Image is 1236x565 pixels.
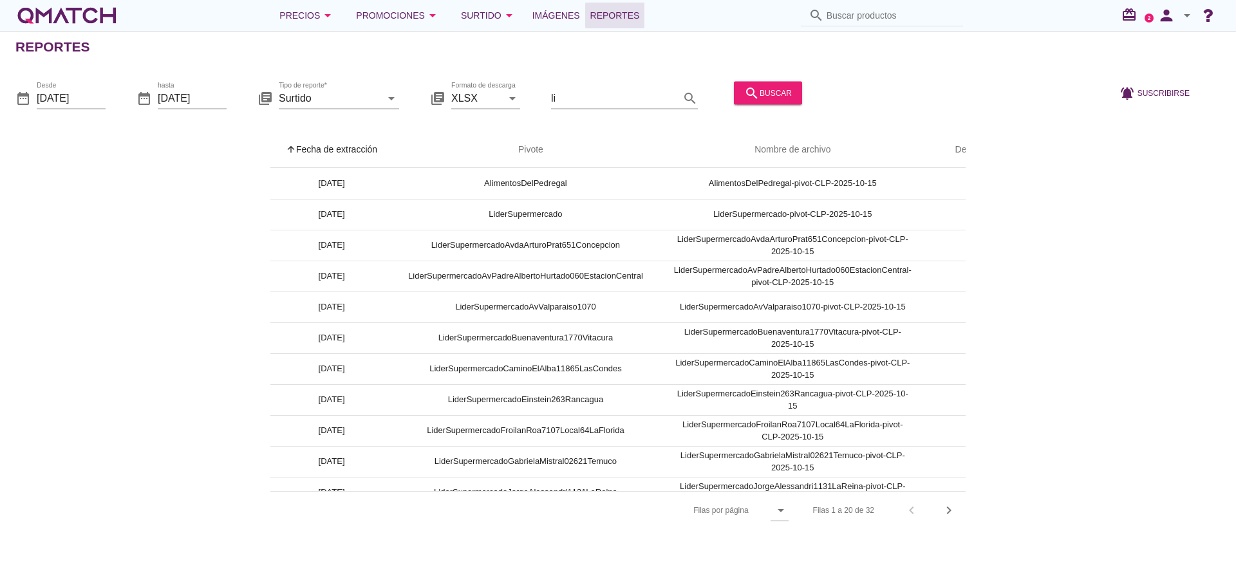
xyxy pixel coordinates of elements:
[269,3,346,28] button: Precios
[659,446,927,477] td: LiderSupermercadoGabrielaMistral02621Temuco-pivot-CLP-2025-10-15
[430,90,445,106] i: library_books
[1121,7,1142,23] i: redeem
[505,90,520,106] i: arrow_drop_down
[270,477,393,508] td: [DATE]
[1179,8,1195,23] i: arrow_drop_down
[393,132,659,168] th: Pivote: Not sorted. Activate to sort ascending.
[659,292,927,322] td: LiderSupermercadoAvValparaiso1070-pivot-CLP-2025-10-15
[659,353,927,384] td: LiderSupermercadoCaminoElAlba11865LasCondes-pivot-CLP-2025-10-15
[659,477,927,508] td: LiderSupermercadoJorgeAlessandri1131LaReina-pivot-CLP-2025-10-15
[270,292,393,322] td: [DATE]
[346,3,451,28] button: Promociones
[384,90,399,106] i: arrow_drop_down
[1138,87,1190,98] span: Suscribirse
[270,132,393,168] th: Fecha de extracción: Sorted ascending. Activate to sort descending.
[270,384,393,415] td: [DATE]
[659,132,927,168] th: Nombre de archivo: Not sorted.
[551,88,680,108] input: Filtrar por texto
[37,88,106,108] input: Desde
[393,230,659,261] td: LiderSupermercadoAvdaArturoPrat651Concepcion
[682,90,698,106] i: search
[393,415,659,446] td: LiderSupermercadoFroilanRoa7107Local64LaFlorida
[827,5,955,26] input: Buscar productos
[585,3,645,28] a: Reportes
[659,261,927,292] td: LiderSupermercadoAvPadreAlbertoHurtado060EstacionCentral-pivot-CLP-2025-10-15
[320,8,335,23] i: arrow_drop_down
[532,8,580,23] span: Imágenes
[659,415,927,446] td: LiderSupermercadoFroilanRoa7107Local64LaFlorida-pivot-CLP-2025-10-15
[1154,6,1179,24] i: person
[279,88,381,108] input: Tipo de reporte*
[15,3,118,28] a: white-qmatch-logo
[393,261,659,292] td: LiderSupermercadoAvPadreAlbertoHurtado060EstacionCentral
[158,88,227,108] input: hasta
[393,477,659,508] td: LiderSupermercadoJorgeAlessandri1131LaReina
[1145,14,1154,23] a: 2
[941,503,957,518] i: chevron_right
[270,230,393,261] td: [DATE]
[813,505,874,516] div: Filas 1 a 20 de 32
[279,8,335,23] div: Precios
[270,322,393,353] td: [DATE]
[565,492,788,529] div: Filas por página
[659,384,927,415] td: LiderSupermercadoEinstein263Rancagua-pivot-CLP-2025-10-15
[393,446,659,477] td: LiderSupermercadoGabrielaMistral02621Temuco
[659,322,927,353] td: LiderSupermercadoBuenaventura1770Vitacura-pivot-CLP-2025-10-15
[809,8,824,23] i: search
[659,199,927,230] td: LiderSupermercado-pivot-CLP-2025-10-15
[1119,85,1138,100] i: notifications_active
[501,8,517,23] i: arrow_drop_down
[393,168,659,199] td: AlimentosDelPedregal
[773,503,789,518] i: arrow_drop_down
[927,132,1025,168] th: Descargar: Not sorted.
[1148,15,1151,21] text: 2
[257,90,273,106] i: library_books
[659,168,927,199] td: AlimentosDelPedregal-pivot-CLP-2025-10-15
[393,322,659,353] td: LiderSupermercadoBuenaventura1770Vitacura
[451,88,502,108] input: Formato de descarga
[270,168,393,199] td: [DATE]
[590,8,640,23] span: Reportes
[744,85,760,100] i: search
[15,37,90,57] h2: Reportes
[270,261,393,292] td: [DATE]
[270,353,393,384] td: [DATE]
[659,230,927,261] td: LiderSupermercadoAvdaArturoPrat651Concepcion-pivot-CLP-2025-10-15
[744,85,792,100] div: buscar
[461,8,517,23] div: Surtido
[393,199,659,230] td: LiderSupermercado
[425,8,440,23] i: arrow_drop_down
[393,292,659,322] td: LiderSupermercadoAvValparaiso1070
[734,81,802,104] button: buscar
[286,144,296,154] i: arrow_upward
[393,353,659,384] td: LiderSupermercadoCaminoElAlba11865LasCondes
[1109,81,1200,104] button: Suscribirse
[15,90,31,106] i: date_range
[393,384,659,415] td: LiderSupermercadoEinstein263Rancagua
[136,90,152,106] i: date_range
[270,446,393,477] td: [DATE]
[451,3,527,28] button: Surtido
[270,415,393,446] td: [DATE]
[356,8,440,23] div: Promociones
[270,199,393,230] td: [DATE]
[527,3,585,28] a: Imágenes
[937,499,960,522] button: Next page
